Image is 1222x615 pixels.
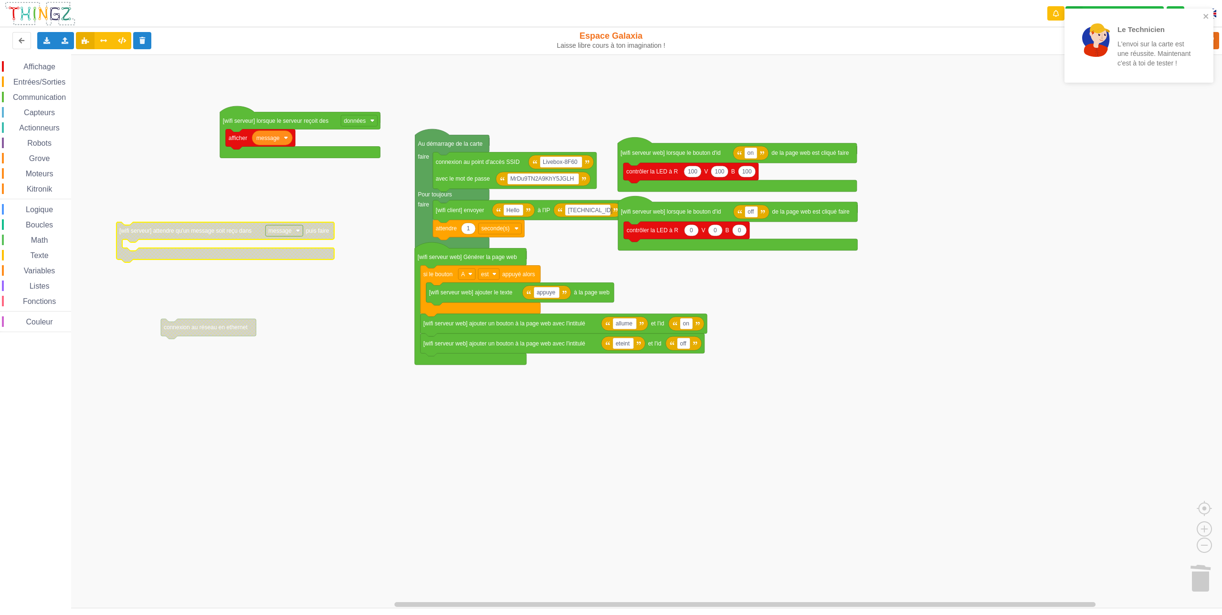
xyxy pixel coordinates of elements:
text: V [701,227,705,234]
text: [wifi serveur web] ajouter un bouton à la page web avec l'intitulé [423,340,585,347]
text: off [680,340,687,347]
text: si le bouton [423,270,453,277]
span: Boucles [24,221,54,229]
text: Au démarrage de la carte [418,140,483,147]
text: [TECHNICAL_ID] [568,207,612,214]
div: Ta base fonctionne bien ! [1065,6,1164,21]
button: close [1203,12,1210,22]
span: Actionneurs [18,124,61,132]
text: 100 [742,168,752,175]
span: Entrées/Sorties [12,78,67,86]
span: Kitronik [25,185,53,193]
span: Texte [29,251,50,259]
text: contrôler la LED à R [627,227,678,234]
text: B [731,168,735,175]
text: données [344,117,366,124]
text: [wifi serveur] lorsque le serveur reçoit des [223,117,328,124]
text: V [704,168,708,175]
span: Listes [28,282,51,290]
text: puis faire [306,227,329,234]
span: Moteurs [24,170,55,178]
div: Espace Galaxia [503,31,720,50]
text: 1 [467,225,470,232]
text: connexion au point d'accès SSID [436,159,520,165]
text: 100 [715,168,724,175]
text: B [725,227,729,234]
text: eteint [616,340,630,347]
text: de la page web est cliqué faire [771,150,849,156]
text: avec le mot de passe [436,175,490,182]
text: de la page web est cliqué faire [772,208,850,215]
text: [wifi client] envoyer [436,207,484,214]
text: attendre [436,225,457,232]
text: on [683,320,689,327]
text: [wifi serveur web] lorsque le bouton d'id [621,208,721,215]
text: à la page web [574,289,610,296]
text: off [748,208,754,215]
span: Couleur [25,318,54,326]
text: Pour toujours [418,191,452,198]
text: on [748,150,754,156]
text: 100 [688,168,697,175]
text: Livebox-8F60 [543,159,578,165]
text: et l'id [648,340,662,347]
span: Logique [24,205,54,214]
text: [wifi serveur web] ajouter le texte [429,289,513,296]
text: à l'IP [537,207,550,214]
text: afficher [229,134,247,141]
img: thingz_logo.png [4,1,76,26]
span: Communication [11,93,67,101]
span: Fonctions [21,297,57,305]
text: allume [616,320,633,327]
span: Grove [28,154,52,162]
text: [wifi serveur web] Générer la page web [418,253,517,260]
span: Capteurs [22,108,56,117]
text: 0 [690,227,693,234]
text: faire [418,201,430,208]
span: Variables [22,267,57,275]
text: 0 [714,227,717,234]
text: contrôler la LED à R [626,168,678,175]
text: seconde(s) [481,225,509,232]
text: est [481,270,489,277]
text: appuye [537,289,556,296]
span: Affichage [22,63,56,71]
text: A [461,270,465,277]
text: faire [418,153,430,160]
text: message [256,134,280,141]
span: Robots [26,139,53,147]
text: 0 [738,227,741,234]
text: MrDu9TN2A9KhY5JGLH [510,175,574,182]
text: Hello [506,207,520,214]
div: Laisse libre cours à ton imagination ! [503,42,720,50]
text: [wifi serveur web] lorsque le bouton d'id [621,150,721,156]
span: Math [30,236,50,244]
p: Le Technicien [1117,24,1192,34]
text: et l'id [651,320,664,327]
text: connexion au réseau en ethernet [164,324,248,331]
text: [wifi serveur web] ajouter un bouton à la page web avec l'intitulé [423,320,585,327]
p: L'envoi sur la carte est une réussite. Maintenant c'est à toi de tester ! [1117,39,1192,68]
text: [wifi serveur] attendre qu'un message soit reçu dans [119,227,252,234]
text: appuyé alors [502,270,535,277]
text: message [268,227,292,234]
